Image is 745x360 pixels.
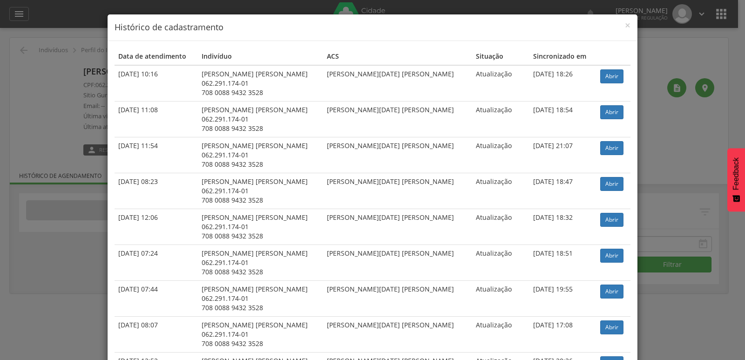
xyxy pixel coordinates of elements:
div: [PERSON_NAME] [PERSON_NAME] [202,213,320,222]
td: [DATE] 08:23 [115,173,198,209]
td: [DATE] 07:24 [115,245,198,280]
td: [PERSON_NAME][DATE] [PERSON_NAME] [323,65,472,102]
a: Abrir [600,141,623,155]
div: 708 0088 9432 3528 [202,88,320,97]
div: Atualização [476,177,526,186]
div: Atualização [476,249,526,258]
div: Atualização [476,285,526,294]
td: [DATE] 12:06 [115,209,198,245]
td: [DATE] 17:08 [529,316,596,352]
div: [PERSON_NAME] [PERSON_NAME] [202,105,320,115]
th: Data de atendimento [115,48,198,65]
td: [DATE] 11:08 [115,101,198,137]
div: Atualização [476,105,526,115]
td: [DATE] 18:51 [529,245,596,280]
div: 708 0088 9432 3528 [202,124,320,133]
th: Situação [472,48,530,65]
div: [PERSON_NAME] [PERSON_NAME] [202,285,320,294]
td: [PERSON_NAME][DATE] [PERSON_NAME] [323,101,472,137]
div: 062.291.174-01 [202,258,320,267]
td: [PERSON_NAME][DATE] [PERSON_NAME] [323,209,472,245]
th: Sincronizado em [529,48,596,65]
div: 062.291.174-01 [202,330,320,339]
td: [PERSON_NAME][DATE] [PERSON_NAME] [323,245,472,280]
td: [DATE] 11:54 [115,137,198,173]
div: 062.291.174-01 [202,79,320,88]
div: Atualização [476,320,526,330]
div: 062.291.174-01 [202,294,320,303]
th: Indivíduo [198,48,324,65]
td: [DATE] 18:47 [529,173,596,209]
a: Abrir [600,69,623,83]
a: Abrir [600,105,623,119]
div: 062.291.174-01 [202,115,320,124]
div: Atualização [476,213,526,222]
td: [PERSON_NAME][DATE] [PERSON_NAME] [323,280,472,316]
td: [DATE] 18:54 [529,101,596,137]
div: 062.291.174-01 [202,186,320,196]
span: Feedback [732,157,740,190]
div: 708 0088 9432 3528 [202,196,320,205]
td: [PERSON_NAME][DATE] [PERSON_NAME] [323,316,472,352]
td: [DATE] 08:07 [115,316,198,352]
div: 708 0088 9432 3528 [202,339,320,348]
div: 708 0088 9432 3528 [202,160,320,169]
td: [PERSON_NAME][DATE] [PERSON_NAME] [323,137,472,173]
div: 708 0088 9432 3528 [202,267,320,277]
div: [PERSON_NAME] [PERSON_NAME] [202,177,320,186]
h4: Histórico de cadastramento [115,21,630,34]
a: Abrir [600,177,623,191]
div: 062.291.174-01 [202,150,320,160]
td: [DATE] 07:44 [115,280,198,316]
a: Abrir [600,285,623,299]
td: [DATE] 18:26 [529,65,596,102]
td: [DATE] 19:55 [529,280,596,316]
a: Abrir [600,213,623,227]
td: [DATE] 21:07 [529,137,596,173]
td: [DATE] 18:32 [529,209,596,245]
div: [PERSON_NAME] [PERSON_NAME] [202,249,320,258]
div: 062.291.174-01 [202,222,320,231]
td: [DATE] 10:16 [115,65,198,102]
div: 708 0088 9432 3528 [202,231,320,241]
a: Abrir [600,320,623,334]
div: Atualização [476,141,526,150]
span: × [625,19,630,32]
div: [PERSON_NAME] [PERSON_NAME] [202,69,320,79]
a: Abrir [600,249,623,263]
div: Atualização [476,69,526,79]
th: ACS [323,48,472,65]
td: [PERSON_NAME][DATE] [PERSON_NAME] [323,173,472,209]
div: [PERSON_NAME] [PERSON_NAME] [202,320,320,330]
button: Close [625,20,630,30]
div: [PERSON_NAME] [PERSON_NAME] [202,141,320,150]
button: Feedback - Mostrar pesquisa [727,148,745,211]
div: 708 0088 9432 3528 [202,303,320,312]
